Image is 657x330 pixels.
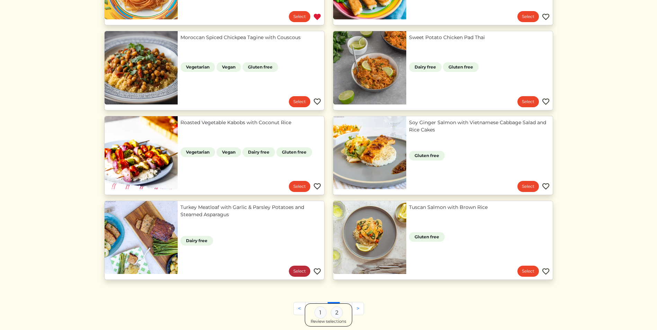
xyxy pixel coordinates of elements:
img: Favorite menu item [313,182,321,191]
div: 2 [331,306,343,319]
a: Select [289,11,310,22]
a: Tuscan Salmon with Brown Rice [409,204,550,211]
a: Select [289,266,310,277]
div: 1 [314,306,327,319]
a: Select [517,266,539,277]
a: Next [352,302,364,315]
a: Previous [293,302,305,315]
a: Turkey Meatloaf with Garlic & Parsley Potatoes and Steamed Asparagus [180,204,321,218]
a: Roasted Vegetable Kabobs with Coconut Rice [180,119,321,126]
a: 1 [305,302,316,315]
img: Favorite menu item [313,98,321,106]
a: Select [517,11,539,22]
img: Favorite menu item [313,267,321,276]
div: Review selections [311,319,346,325]
a: 3 [328,302,340,315]
a: 2 [316,302,328,315]
a: 4 [339,302,352,315]
a: Select [289,181,310,192]
img: Favorite menu item [542,98,550,106]
a: Select [517,96,539,107]
a: Select [289,96,310,107]
img: Favorite menu item [542,13,550,21]
img: Favorite menu item [542,182,550,191]
a: Moroccan Spiced Chickpea Tagine with Couscous [180,34,321,41]
img: Favorite menu item [542,267,550,276]
a: 1 2 Review selections [305,303,352,327]
a: Sweet Potato Chicken Pad Thai [409,34,550,41]
a: Select [517,181,539,192]
a: Soy Ginger Salmon with Vietnamese Cabbage Salad and Rice Cakes [409,119,550,134]
img: Favorite menu item [313,13,321,21]
nav: Pages [293,302,364,321]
